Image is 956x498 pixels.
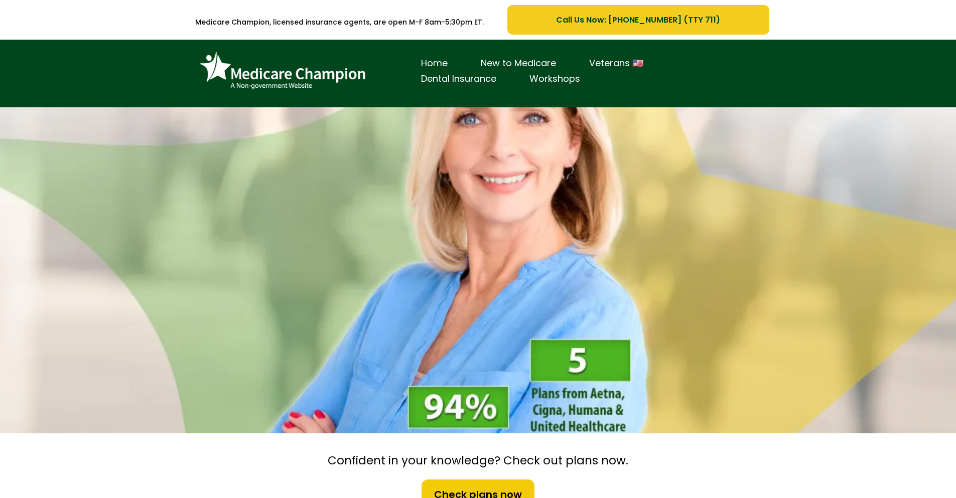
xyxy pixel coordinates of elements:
[404,71,513,87] a: Dental Insurance
[187,12,493,33] p: Medicare Champion, licensed insurance agents, are open M-F 8am-5:30pm ET.
[507,5,769,35] a: Call Us Now: 1-833-823-1990 (TTY 711)
[195,47,370,95] img: Brand Logo
[404,56,464,71] a: Home
[573,56,660,71] a: Veterans 🇺🇸
[513,71,597,87] a: Workshops
[556,14,720,26] span: Call Us Now: [PHONE_NUMBER] (TTY 711)
[242,453,714,468] h2: Confident in your knowledge? Check out plans now.
[464,56,573,71] a: New to Medicare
